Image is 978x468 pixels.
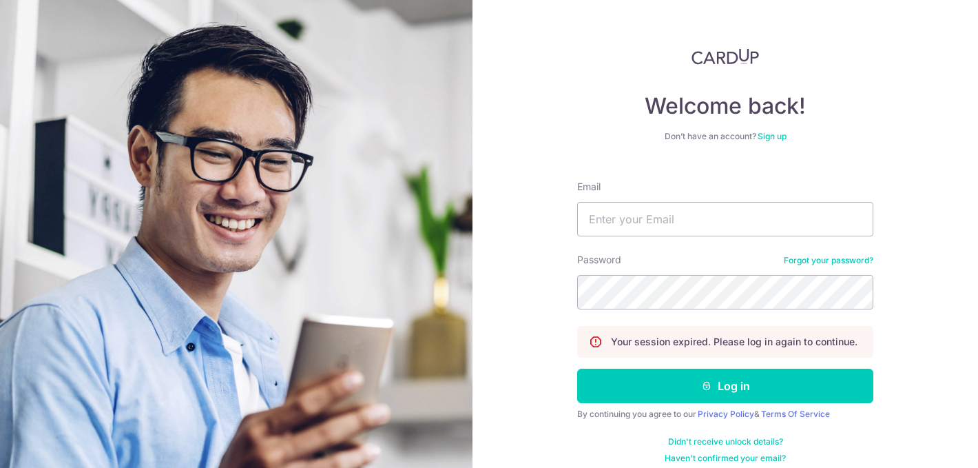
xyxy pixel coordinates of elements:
[668,436,783,447] a: Didn't receive unlock details?
[577,202,873,236] input: Enter your Email
[577,92,873,120] h4: Welcome back!
[691,48,759,65] img: CardUp Logo
[577,409,873,420] div: By continuing you agree to our &
[577,180,601,194] label: Email
[761,409,830,419] a: Terms Of Service
[577,253,621,267] label: Password
[784,255,873,266] a: Forgot your password?
[577,131,873,142] div: Don’t have an account?
[577,369,873,403] button: Log in
[611,335,857,349] p: Your session expired. Please log in again to continue.
[698,409,754,419] a: Privacy Policy
[758,131,787,141] a: Sign up
[665,453,786,464] a: Haven't confirmed your email?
